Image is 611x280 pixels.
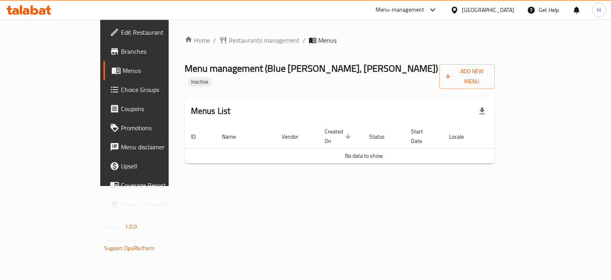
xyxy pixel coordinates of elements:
span: Restaurants management [229,35,300,45]
a: Promotions [103,118,202,137]
li: / [303,35,305,45]
span: Menu management ( Blue [PERSON_NAME], [PERSON_NAME] ) [185,59,438,77]
span: Menu disclaimer [121,142,196,152]
a: Choice Groups [103,80,202,99]
a: Coverage Report [103,176,202,195]
span: H [597,6,601,14]
a: Edit Restaurant [103,23,202,42]
table: enhanced table [185,124,543,164]
button: Add New Menu [439,64,495,89]
a: Support.OpsPlatform [104,243,155,253]
a: Branches [103,42,202,61]
span: Edit Restaurant [121,27,196,37]
a: Menu disclaimer [103,137,202,157]
span: 1.0.0 [125,221,137,232]
li: / [213,35,216,45]
th: Actions [484,124,543,149]
span: Grocery Checklist [121,200,196,209]
span: Start Date [411,127,433,146]
span: Coverage Report [121,180,196,190]
nav: breadcrumb [185,35,495,45]
span: No data to show [345,151,383,161]
a: Upsell [103,157,202,176]
span: Branches [121,47,196,56]
span: Menus [123,66,196,75]
h2: Menus List [191,105,231,117]
span: Locale [449,132,474,141]
span: Version: [104,221,124,232]
a: Restaurants management [219,35,300,45]
span: Add New Menu [446,67,489,86]
span: Coupons [121,104,196,114]
span: Status [369,132,395,141]
span: Name [222,132,246,141]
div: [GEOGRAPHIC_DATA] [462,6,514,14]
span: Choice Groups [121,85,196,94]
span: Promotions [121,123,196,133]
a: Grocery Checklist [103,195,202,214]
span: Upsell [121,161,196,171]
span: Created On [325,127,353,146]
div: Menu-management [376,5,424,15]
span: Get support on: [104,235,141,245]
a: Menus [103,61,202,80]
div: Export file [473,102,492,121]
a: Coupons [103,99,202,118]
span: ID [191,132,206,141]
span: Menus [318,35,337,45]
span: Vendor [282,132,309,141]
